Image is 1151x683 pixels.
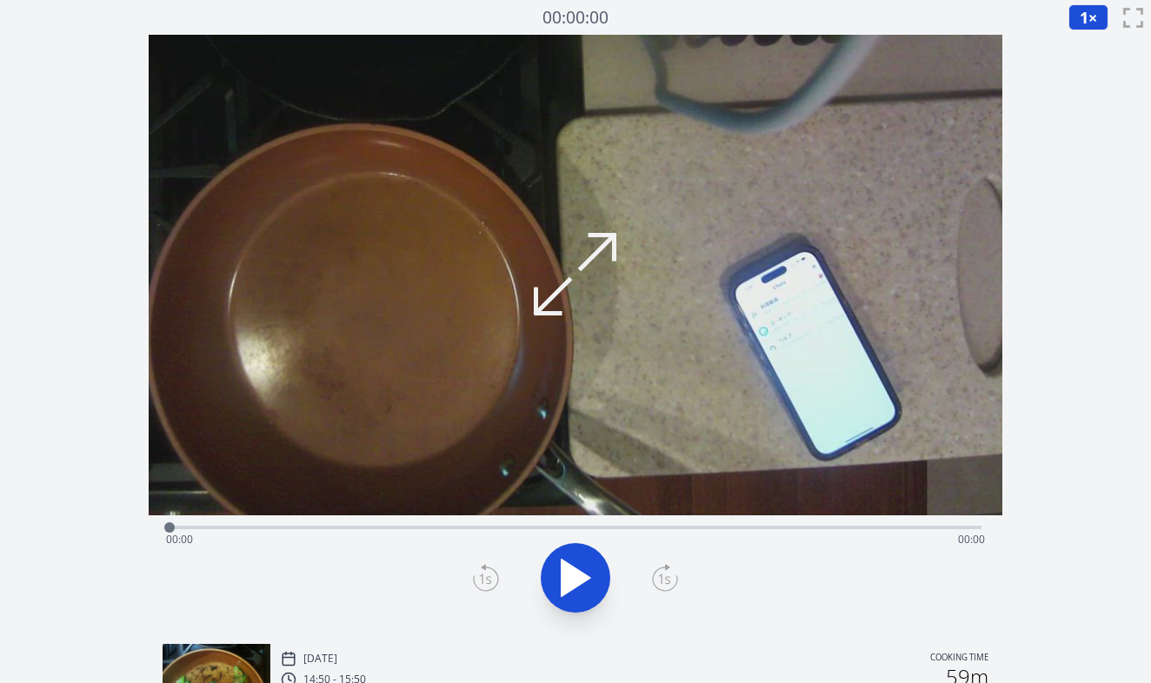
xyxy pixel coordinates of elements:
[958,532,985,547] span: 00:00
[303,652,337,666] p: [DATE]
[930,651,988,666] p: Cooking time
[542,5,609,30] a: 00:00:00
[1068,4,1108,30] button: 1×
[1080,7,1088,28] span: 1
